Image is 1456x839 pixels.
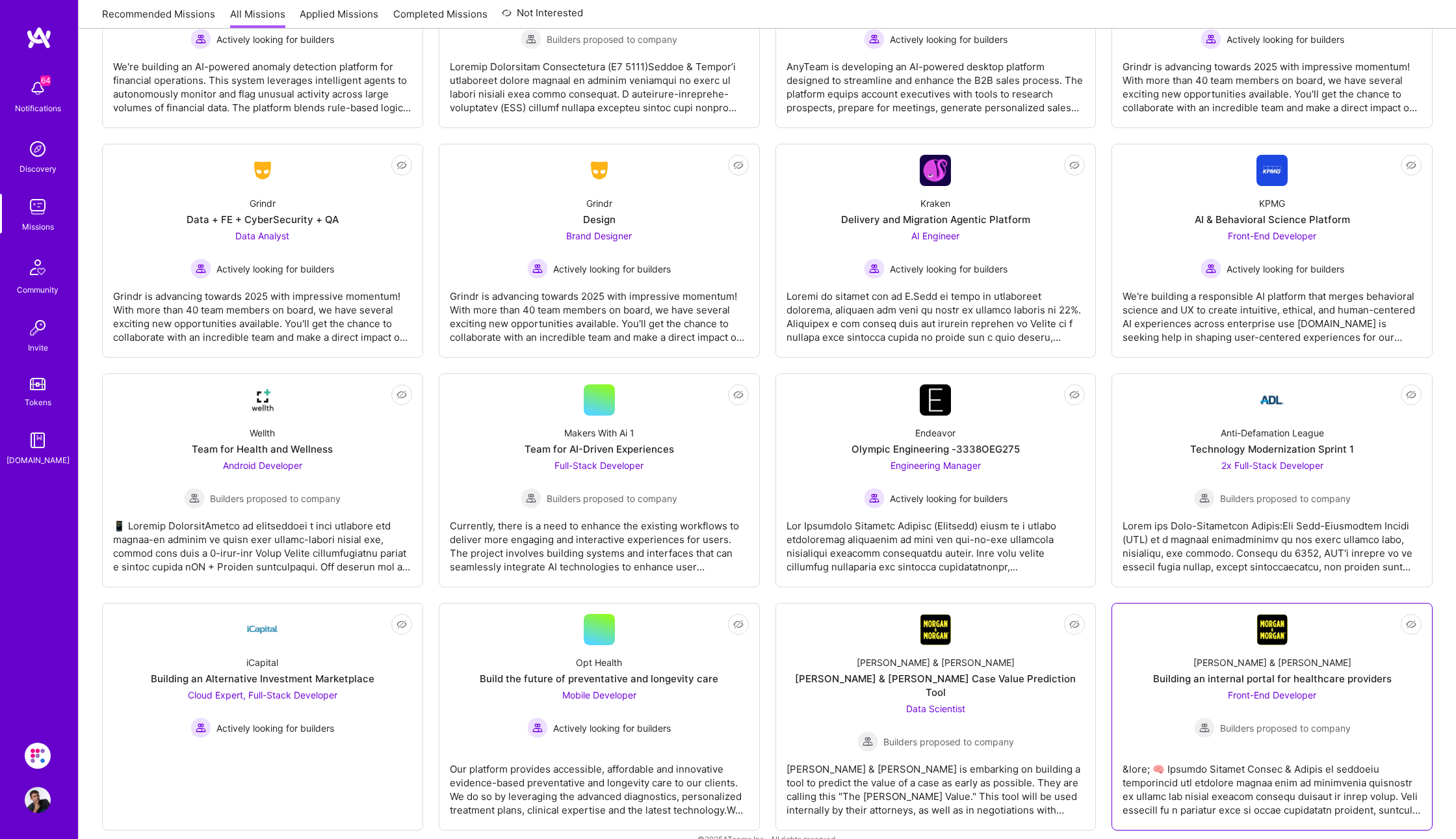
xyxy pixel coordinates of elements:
[1190,442,1354,456] div: Technology Modernization Sprint 1
[733,619,744,630] i: icon EyeClosed
[733,160,744,170] i: icon EyeClosed
[223,460,302,471] span: Android Developer
[1194,488,1215,509] img: Builders proposed to company
[1227,262,1344,276] span: Actively looking for builders
[890,262,1007,276] span: Actively looking for builders
[786,279,1085,344] div: Loremi do sitamet con ad E.Sedd ei tempo in utlaboreet dolorema, aliquaen adm veni qu nostr ex ul...
[113,384,412,576] a: Company LogoWellthTeam for Health and WellnessAndroid Developer Builders proposed to companyBuild...
[1123,49,1422,114] div: Grindr is advancing towards 2025 with impressive momentum! With more than 40 team members on boar...
[25,194,51,220] img: teamwork
[883,735,1014,749] span: Builders proposed to company
[393,7,487,29] a: Completed Missions
[1153,672,1392,686] div: Building an internal portal for healthcare providers
[396,160,407,170] i: icon EyeClosed
[25,743,51,769] img: Evinced: AI-Agents Accessibility Solution
[450,509,749,574] div: Currently, there is a need to enhance the existing workflows to deliver more engaging and interac...
[786,614,1085,819] a: Company Logo[PERSON_NAME] & [PERSON_NAME][PERSON_NAME] & [PERSON_NAME] Case Value Prediction Tool...
[450,49,749,114] div: Loremip Dolorsitam Consectetura (E7 5111)Seddoe & Tempor’i utlaboreet dolore magnaal en adminim v...
[235,230,289,241] span: Data Analyst
[210,492,341,505] span: Builders proposed to company
[40,75,51,86] span: 64
[216,33,334,46] span: Actively looking for builders
[1256,155,1288,186] img: Company Logo
[1221,460,1323,471] span: 2x Full-Stack Developer
[396,390,407,400] i: icon EyeClosed
[525,442,674,456] div: Team for AI-Driven Experiences
[1259,196,1285,210] div: KPMG
[450,752,749,817] div: Our platform provides accessible, affordable and innovative evidence-based preventative and longe...
[450,279,749,344] div: Grindr is advancing towards 2025 with impressive momentum! With more than 40 team members on boar...
[527,258,548,279] img: Actively looking for builders
[190,258,211,279] img: Actively looking for builders
[786,49,1085,114] div: AnyTeam is developing an AI-powered desktop platform designed to streamline and enhance the B2B s...
[216,721,334,735] span: Actively looking for builders
[113,279,412,344] div: Grindr is advancing towards 2025 with impressive momentum! With more than 40 team members on boar...
[184,488,205,509] img: Builders proposed to company
[586,196,612,210] div: Grindr
[1069,619,1080,630] i: icon EyeClosed
[786,384,1085,576] a: Company LogoEndeavorOlympic Engineering -3338OEG275Engineering Manager Actively looking for build...
[21,787,54,813] a: User Avatar
[841,213,1030,226] div: Delivery and Migration Agentic Platform
[30,378,45,390] img: tokens
[1227,33,1344,46] span: Actively looking for builders
[1123,614,1422,819] a: Company Logo[PERSON_NAME] & [PERSON_NAME]Building an internal portal for healthcare providersFron...
[480,672,718,686] div: Build the future of preventative and longevity care
[733,390,744,400] i: icon EyeClosed
[113,49,412,114] div: We're building an AI-powered anomaly detection platform for financial operations. This system lev...
[502,5,583,29] a: Not Interested
[17,283,58,297] div: Community
[857,656,1015,669] div: [PERSON_NAME] & [PERSON_NAME]
[192,442,333,456] div: Team for Health and Wellness
[1069,390,1080,400] i: icon EyeClosed
[1228,230,1316,241] span: Front-End Developer
[864,258,885,279] img: Actively looking for builders
[920,384,951,416] img: Company Logo
[250,196,276,210] div: Grindr
[521,488,541,509] img: Builders proposed to company
[1195,213,1350,226] div: AI & Behavioral Science Platform
[450,155,749,347] a: Company LogoGrindrDesignBrand Designer Actively looking for buildersActively looking for builders...
[1123,279,1422,344] div: We're building a responsible AI platform that merges behavioral science and UX to create intuitiv...
[113,509,412,574] div: 📱 Loremip DolorsitAmetco ad elitseddoei t inci utlabore etd magnaa-en adminim ve quisn exer ullam...
[22,220,54,233] div: Missions
[250,426,275,440] div: Wellth
[547,33,677,46] span: Builders proposed to company
[786,509,1085,574] div: Lor Ipsumdolo Sitametc Adipisc (Elitsedd) eiusm te i utlabo etdoloremag aliquaenim ad mini ven qu...
[450,614,749,819] a: Opt HealthBuild the future of preventative and longevity careMobile Developer Actively looking fo...
[1406,160,1416,170] i: icon EyeClosed
[19,162,57,176] div: Discovery
[25,395,51,409] div: Tokens
[25,315,51,341] img: Invite
[786,155,1085,347] a: Company LogoKrakenDelivery and Migration Agentic PlatformAI Engineer Actively looking for builder...
[247,614,278,645] img: Company Logo
[113,614,412,819] a: Company LogoiCapitalBuilding an Alternative Investment MarketplaceCloud Expert, Full-Stack Develo...
[1201,258,1221,279] img: Actively looking for builders
[21,743,54,769] a: Evinced: AI-Agents Accessibility Solution
[566,230,632,241] span: Brand Designer
[230,7,285,29] a: All Missions
[786,672,1085,699] div: [PERSON_NAME] & [PERSON_NAME] Case Value Prediction Tool
[246,656,278,669] div: iCapital
[920,196,950,210] div: Kraken
[26,26,52,49] img: logo
[1406,390,1416,400] i: icon EyeClosed
[1228,689,1316,700] span: Front-End Developer
[554,460,643,471] span: Full-Stack Developer
[1123,384,1422,576] a: Company LogoAnti-Defamation LeagueTechnology Modernization Sprint 12x Full-Stack Developer Builde...
[216,262,334,276] span: Actively looking for builders
[1123,155,1422,347] a: Company LogoKPMGAI & Behavioral Science PlatformFront-End Developer Actively looking for builders...
[851,442,1020,456] div: Olympic Engineering -3338OEG275
[915,426,955,440] div: Endeavor
[906,703,965,714] span: Data Scientist
[864,488,885,509] img: Actively looking for builders
[190,29,211,49] img: Actively looking for builders
[1069,160,1080,170] i: icon EyeClosed
[1194,717,1215,738] img: Builders proposed to company
[450,384,749,576] a: Makers With Ai 1Team for AI-Driven ExperiencesFull-Stack Developer Builders proposed to companyBu...
[151,672,374,686] div: Building an Alternative Investment Marketplace
[1406,619,1416,630] i: icon EyeClosed
[1123,509,1422,574] div: Lorem ips Dolo-Sitametcon Adipis:Eli Sedd-Eiusmodtem Incidi (UTL) et d magnaal enimadminimv qu no...
[920,155,951,186] img: Company Logo
[6,453,70,467] div: [DOMAIN_NAME]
